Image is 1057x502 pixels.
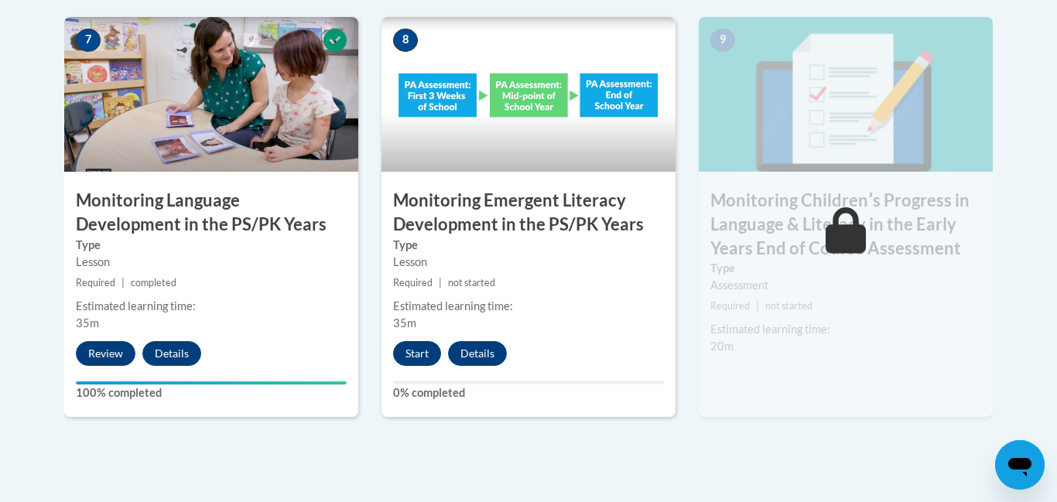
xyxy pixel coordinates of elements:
[76,381,347,384] div: Your progress
[448,277,495,289] span: not started
[756,300,759,312] span: |
[76,29,101,52] span: 7
[393,29,418,52] span: 8
[393,254,664,271] div: Lesson
[710,277,981,294] div: Assessment
[439,277,442,289] span: |
[76,254,347,271] div: Lesson
[710,300,750,312] span: Required
[393,384,664,401] label: 0% completed
[699,189,993,260] h3: Monitoring Childrenʹs Progress in Language & Literacy in the Early Years End of Course Assessment
[393,341,441,366] button: Start
[710,321,981,338] div: Estimated learning time:
[76,384,347,401] label: 100% completed
[448,341,507,366] button: Details
[381,17,676,172] img: Course Image
[64,189,358,237] h3: Monitoring Language Development in the PS/PK Years
[76,316,99,330] span: 35m
[393,316,416,330] span: 35m
[76,237,347,254] label: Type
[76,341,135,366] button: Review
[393,237,664,254] label: Type
[381,189,676,237] h3: Monitoring Emergent Literacy Development in the PS/PK Years
[710,29,735,52] span: 9
[131,277,176,289] span: completed
[765,300,812,312] span: not started
[121,277,125,289] span: |
[76,298,347,315] div: Estimated learning time:
[64,17,358,172] img: Course Image
[76,277,115,289] span: Required
[710,260,981,277] label: Type
[710,340,734,353] span: 20m
[393,298,664,315] div: Estimated learning time:
[393,277,433,289] span: Required
[699,17,993,172] img: Course Image
[995,440,1045,490] iframe: Button to launch messaging window
[142,341,201,366] button: Details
